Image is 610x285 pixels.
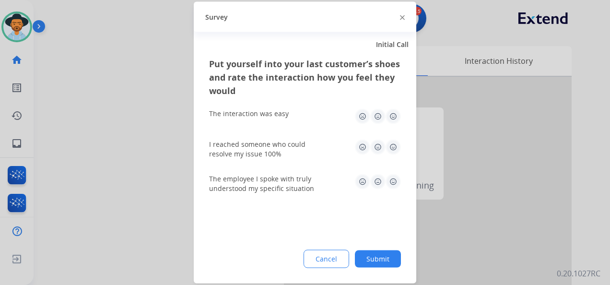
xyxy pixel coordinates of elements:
div: I reached someone who could resolve my issue 100% [209,140,324,159]
p: 0.20.1027RC [557,268,600,279]
div: The interaction was easy [209,109,289,119]
h3: Put yourself into your last customer’s shoes and rate the interaction how you feel they would [209,57,401,97]
button: Cancel [304,250,349,268]
div: The employee I spoke with truly understood my specific situation [209,174,324,193]
span: Initial Call [376,40,409,49]
button: Submit [355,250,401,268]
img: close-button [400,15,405,20]
span: Survey [205,12,228,22]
